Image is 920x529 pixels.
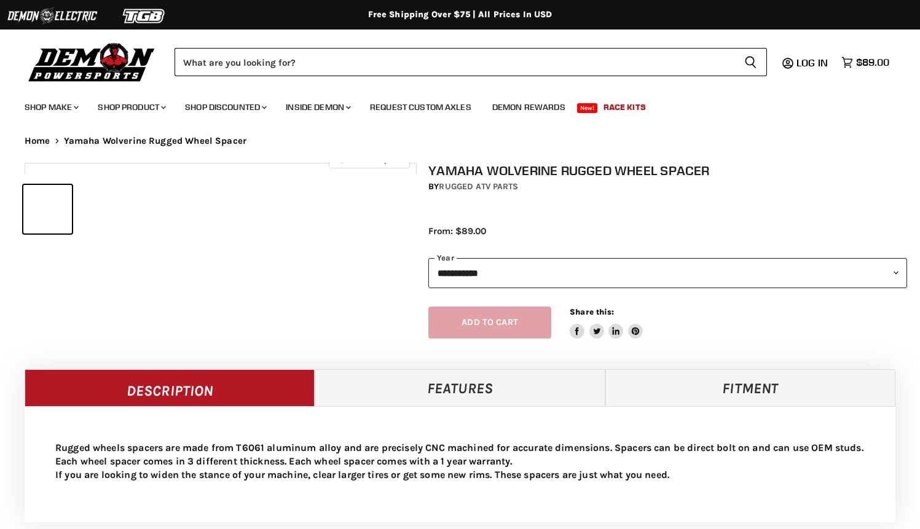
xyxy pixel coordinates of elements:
a: Features [315,369,605,406]
a: Inside Demon [277,95,358,120]
span: From: $89.00 [428,225,486,237]
span: Share this: [570,307,614,316]
a: Shop Discounted [176,95,274,120]
p: Rugged wheels spacers are made from T6061 aluminum alloy and are precisely CNC machined for accur... [55,441,865,482]
h1: Yamaha Wolverine Rugged Wheel Spacer [428,163,907,178]
button: Yamaha Wolverine Rugged Wheel Spacer thumbnail [128,185,176,233]
a: Race Kits [594,95,655,120]
span: Yamaha Wolverine Rugged Wheel Spacer [64,136,246,146]
a: Shop Product [88,95,173,120]
form: Product [175,48,767,76]
button: Yamaha Wolverine Rugged Wheel Spacer thumbnail [23,185,72,233]
a: Rugged ATV Parts [439,181,518,192]
input: Search [175,48,734,76]
div: by [428,180,907,194]
a: $89.00 [835,53,895,71]
ul: Main menu [15,90,886,120]
a: Home [25,136,50,146]
img: Demon Electric Logo 2 [6,4,98,28]
span: Log in [796,57,828,69]
span: Click to expand [335,155,403,164]
select: year [428,258,907,288]
a: Description [25,369,315,406]
aside: Share this: [570,307,643,339]
img: Demon Powersports [25,40,159,84]
button: Yamaha Wolverine Rugged Wheel Spacer thumbnail [76,185,124,233]
a: Shop Make [15,95,86,120]
a: Log in [791,57,835,68]
button: Search [734,48,767,76]
span: New! [577,103,598,113]
a: Demon Rewards [483,95,575,120]
a: Request Custom Axles [361,95,481,120]
img: TGB Logo 2 [98,4,191,28]
span: $89.00 [856,57,889,68]
a: Fitment [605,369,895,406]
